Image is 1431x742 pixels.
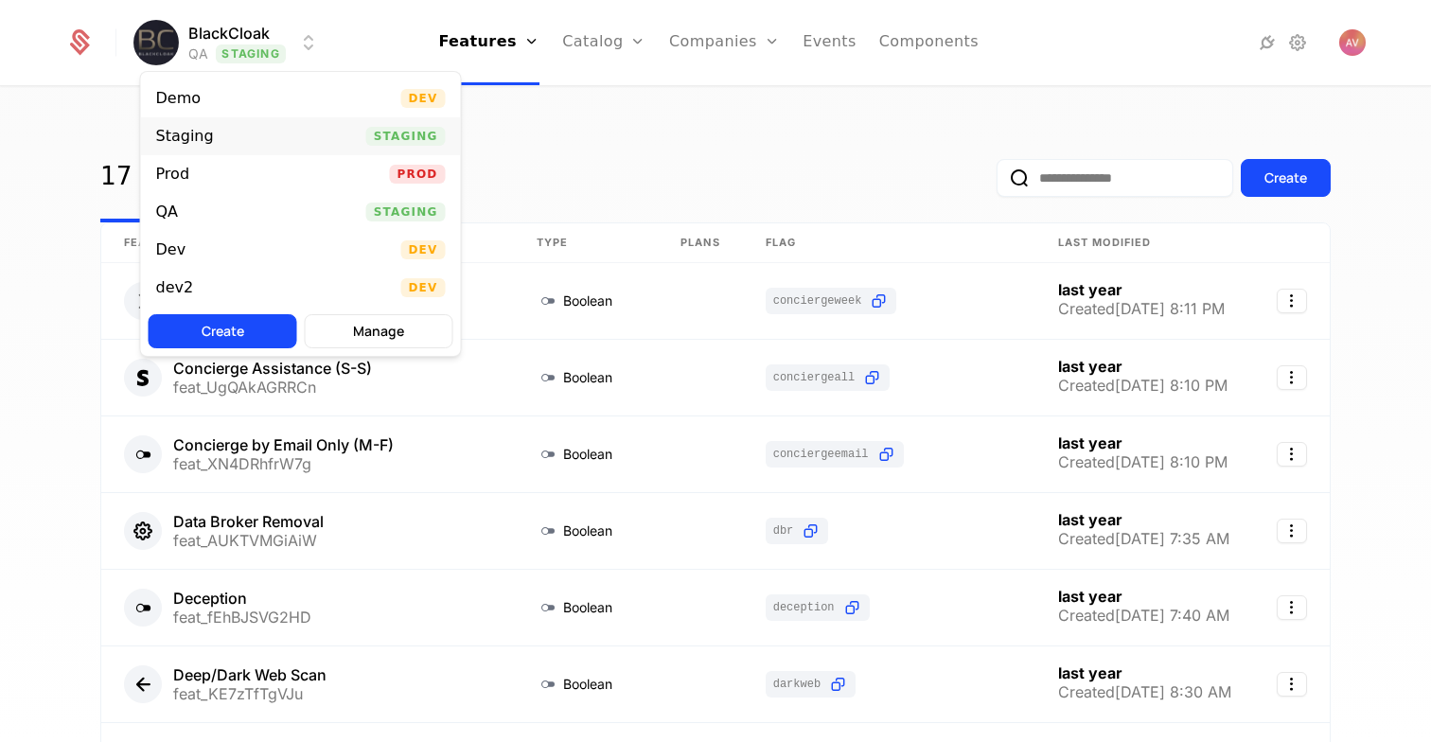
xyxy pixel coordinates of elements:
[400,278,445,297] span: Dev
[156,91,202,106] div: Demo
[156,242,186,257] div: Dev
[1277,672,1307,697] button: Select action
[140,71,462,357] div: Select environment
[1277,365,1307,390] button: Select action
[1277,289,1307,313] button: Select action
[400,89,445,108] span: Dev
[156,167,190,182] div: Prod
[400,240,445,259] span: Dev
[366,127,446,146] span: Staging
[1277,519,1307,543] button: Select action
[149,314,297,348] button: Create
[1277,442,1307,467] button: Select action
[1277,595,1307,620] button: Select action
[156,129,214,144] div: Staging
[305,314,453,348] button: Manage
[366,203,446,221] span: Staging
[390,165,446,184] span: Prod
[156,280,194,295] div: dev2
[156,204,179,220] div: QA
